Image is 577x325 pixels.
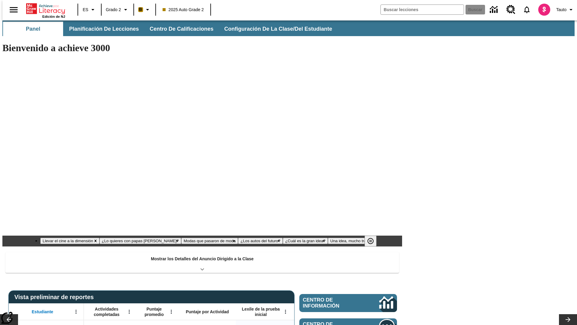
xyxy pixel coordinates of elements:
[136,4,154,15] button: Boost El color de la clase es anaranjado claro. Cambiar el color de la clase.
[87,306,127,317] span: Actividades completadas
[103,4,132,15] button: Grado: Grado 2, Elige un grado
[151,256,254,262] p: Mostrar los Detalles del Anuncio Dirigido a la Clase
[2,22,337,36] div: Subbarra de navegación
[99,238,181,244] button: Diapositiva 2 ¿Lo quieres con papas fritas?
[219,22,337,36] button: Configuración de la clase/del estudiante
[328,238,376,244] button: Diapositiva 6 Una idea, mucho trabajo
[5,1,23,19] button: Abrir el menú lateral
[181,238,238,244] button: Diapositiva 3 Modas que pasaron de moda
[556,7,566,13] span: Tauto
[303,297,359,309] span: Centro de información
[145,22,218,36] button: Centro de calificaciones
[381,5,464,14] input: Buscar campo
[503,2,519,18] a: Centro de recursos, Se abrirá en una pestaña nueva.
[26,2,65,18] div: Portada
[42,15,65,18] span: Edición de NJ
[486,2,503,18] a: Centro de información
[106,7,121,13] span: Grado 2
[140,306,169,317] span: Puntaje promedio
[139,6,142,13] span: B
[559,314,577,325] button: Carrusel de lecciones, seguir
[554,4,577,15] button: Perfil/Configuración
[167,307,176,316] button: Abrir menú
[299,294,397,312] a: Centro de información
[80,4,99,15] button: Lenguaje: ES, Selecciona un idioma
[239,306,283,317] span: Lexile de la prueba inicial
[281,307,290,316] button: Abrir menú
[32,309,53,314] span: Estudiante
[186,309,229,314] span: Puntaje por Actividad
[2,42,402,54] h1: Bienvenido a achieve 3000
[519,2,535,17] a: Notificaciones
[26,3,65,15] a: Portada
[64,22,144,36] button: Planificación de lecciones
[163,7,204,13] span: 2025 Auto Grade 2
[283,238,328,244] button: Diapositiva 5 ¿Cuál es la gran idea?
[3,22,63,36] button: Panel
[14,294,97,301] span: Vista preliminar de reportes
[238,238,283,244] button: Diapositiva 4 ¿Los autos del futuro?
[5,252,399,273] div: Mostrar los Detalles del Anuncio Dirigido a la Clase
[2,20,575,36] div: Subbarra de navegación
[535,2,554,17] button: Escoja un nuevo avatar
[365,236,383,246] div: Pausar
[365,236,377,246] button: Pausar
[83,7,88,13] span: ES
[125,307,134,316] button: Abrir menú
[538,4,550,16] img: avatar image
[72,307,81,316] button: Abrir menú
[40,238,99,244] button: Diapositiva 1 Llevar el cine a la dimensión X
